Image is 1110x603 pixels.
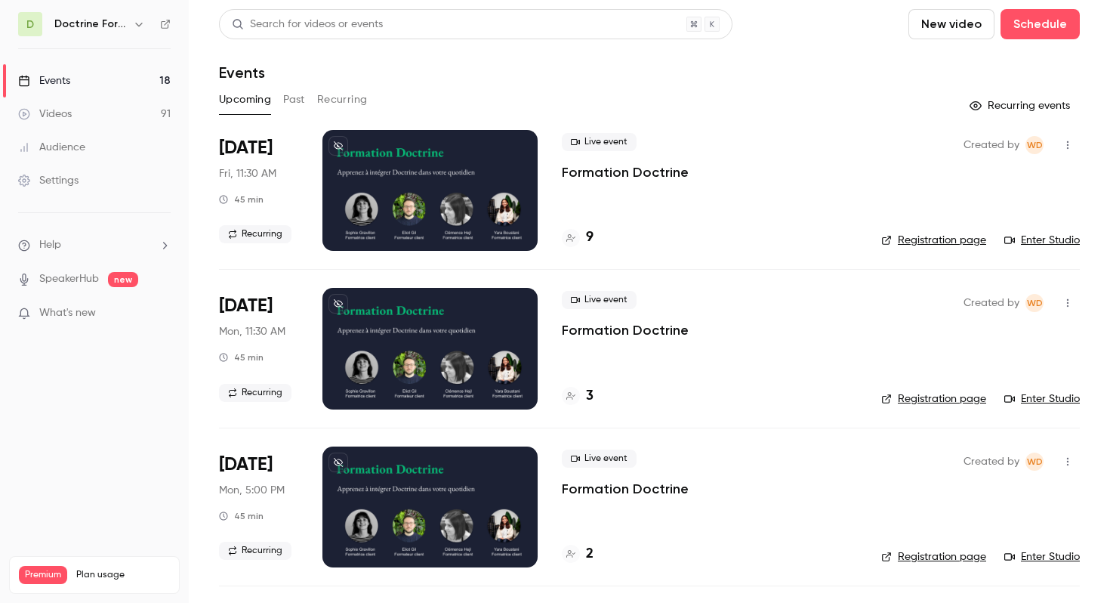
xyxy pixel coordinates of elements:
[219,510,264,522] div: 45 min
[586,544,594,564] h4: 2
[219,351,264,363] div: 45 min
[964,294,1019,312] span: Created by
[108,272,138,287] span: new
[586,386,594,407] h4: 3
[232,17,383,32] div: Search for videos or events
[39,305,96,321] span: What's new
[219,324,285,339] span: Mon, 11:30 AM
[1001,9,1080,39] button: Schedule
[881,233,986,248] a: Registration page
[18,107,72,122] div: Videos
[562,291,637,309] span: Live event
[18,237,171,253] li: help-dropdown-opener
[19,566,67,584] span: Premium
[1027,453,1043,471] span: WD
[219,166,276,181] span: Fri, 11:30 AM
[219,447,298,567] div: Sep 8 Mon, 5:00 PM (Europe/Paris)
[18,140,85,155] div: Audience
[963,94,1080,118] button: Recurring events
[219,453,273,477] span: [DATE]
[1004,549,1080,564] a: Enter Studio
[1027,136,1043,154] span: WD
[1004,391,1080,407] a: Enter Studio
[562,133,637,151] span: Live event
[219,288,298,409] div: Sep 8 Mon, 11:30 AM (Europe/Paris)
[219,294,273,318] span: [DATE]
[562,480,689,498] a: Formation Doctrine
[908,9,994,39] button: New video
[562,386,594,407] a: 3
[76,569,170,581] span: Plan usage
[964,136,1019,154] span: Created by
[562,227,594,248] a: 9
[219,384,291,402] span: Recurring
[219,136,273,160] span: [DATE]
[18,73,70,88] div: Events
[964,453,1019,471] span: Created by
[219,193,264,206] div: 45 min
[39,237,61,253] span: Help
[54,17,127,32] h6: Doctrine Formation Avocats
[39,271,99,287] a: SpeakerHub
[562,321,689,339] a: Formation Doctrine
[1004,233,1080,248] a: Enter Studio
[1025,136,1044,154] span: Webinar Doctrine
[562,450,637,468] span: Live event
[219,225,291,243] span: Recurring
[153,307,171,320] iframe: Noticeable Trigger
[283,88,305,112] button: Past
[562,544,594,564] a: 2
[1027,294,1043,312] span: WD
[18,173,79,188] div: Settings
[219,483,285,498] span: Mon, 5:00 PM
[562,163,689,181] a: Formation Doctrine
[881,391,986,407] a: Registration page
[881,549,986,564] a: Registration page
[26,17,34,32] span: D
[1025,453,1044,471] span: Webinar Doctrine
[219,542,291,560] span: Recurring
[586,227,594,248] h4: 9
[1025,294,1044,312] span: Webinar Doctrine
[317,88,368,112] button: Recurring
[219,63,265,82] h1: Events
[219,130,298,251] div: Sep 5 Fri, 11:30 AM (Europe/Paris)
[219,88,271,112] button: Upcoming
